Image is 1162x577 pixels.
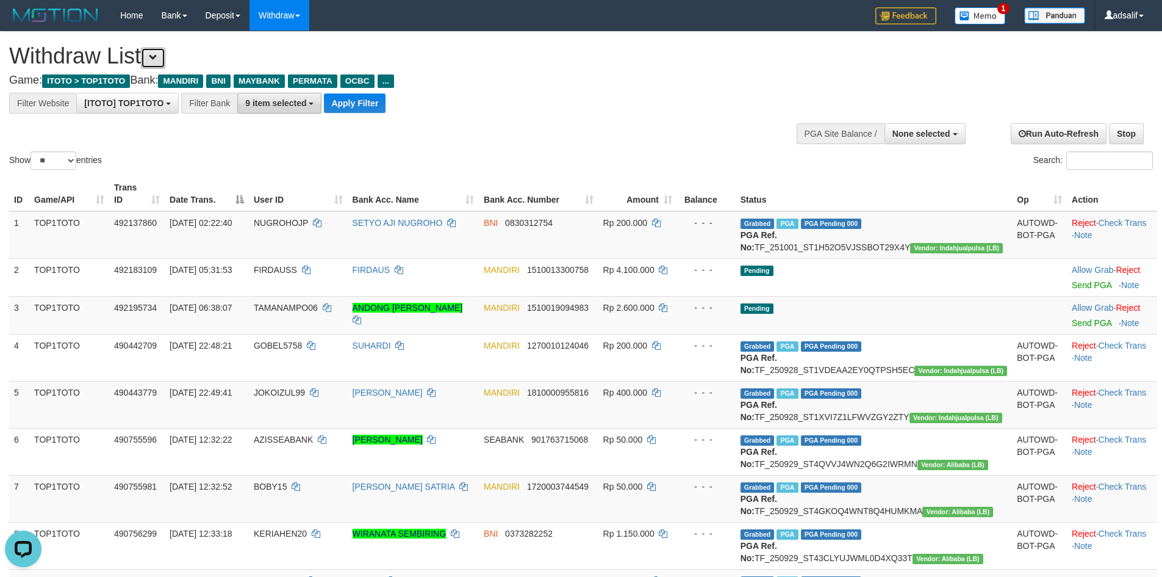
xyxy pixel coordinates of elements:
[677,176,736,211] th: Balance
[29,381,109,428] td: TOP1TOTO
[165,176,249,211] th: Date Trans.: activate to sort column descending
[1074,230,1092,240] a: Note
[9,151,102,170] label: Show entries
[527,303,589,313] span: Copy 1510019094983 to clipboard
[955,7,1006,24] img: Button%20Memo.svg
[254,265,297,275] span: FIRDAUSS
[84,98,163,108] span: [ITOTO] TOP1TOTO
[741,341,775,352] span: Grabbed
[1012,334,1067,381] td: AUTOWD-BOT-PGA
[682,528,731,540] div: - - -
[741,388,775,399] span: Grabbed
[1072,303,1116,313] span: ·
[917,460,988,470] span: Vendor URL: https://dashboard.q2checkout.com/secure
[254,303,318,313] span: TAMANAMPO06
[1012,176,1067,211] th: Op: activate to sort column ascending
[875,7,936,24] img: Feedback.jpg
[1074,541,1092,551] a: Note
[181,93,237,114] div: Filter Bank
[29,334,109,381] td: TOP1TOTO
[603,218,647,228] span: Rp 200.000
[254,482,287,492] span: BOBY15
[1072,529,1096,539] a: Reject
[909,413,1002,423] span: Vendor URL: https://dashboard.q2checkout.com/secure
[29,176,109,211] th: Game/API: activate to sort column ascending
[603,388,647,397] span: Rp 400.000
[254,388,305,397] span: JOKOIZUL99
[484,341,520,350] span: MANDIRI
[484,529,498,539] span: BNI
[9,258,29,296] td: 2
[1072,280,1111,290] a: Send PGA
[353,482,455,492] a: [PERSON_NAME] SATRIA
[353,529,447,539] a: WIRANATA SEMBIRING
[741,447,777,469] b: PGA Ref. No:
[1099,435,1147,445] a: Check Trans
[741,266,773,276] span: Pending
[682,264,731,276] div: - - -
[1099,388,1147,397] a: Check Trans
[1074,447,1092,457] a: Note
[1074,353,1092,363] a: Note
[797,123,884,144] div: PGA Site Balance /
[603,529,655,539] span: Rp 1.150.000
[158,74,203,88] span: MANDIRI
[5,5,41,42] button: Open LiveChat chat widget
[1067,176,1157,211] th: Action
[353,218,443,228] a: SETYO AJI NUGROHO
[1067,428,1157,475] td: · ·
[1067,334,1157,381] td: · ·
[741,541,777,563] b: PGA Ref. No:
[245,98,306,108] span: 9 item selected
[603,341,647,350] span: Rp 200.000
[29,475,109,522] td: TOP1TOTO
[527,482,589,492] span: Copy 1720003744549 to clipboard
[776,435,798,446] span: Marked by adsraji
[801,529,862,540] span: PGA Pending
[9,176,29,211] th: ID
[598,176,677,211] th: Amount: activate to sort column ascending
[741,353,777,375] b: PGA Ref. No:
[9,93,76,114] div: Filter Website
[1121,318,1139,328] a: Note
[1072,318,1111,328] a: Send PGA
[254,341,302,350] span: GOBEL5758
[741,529,775,540] span: Grabbed
[1067,475,1157,522] td: · ·
[114,482,157,492] span: 490755981
[353,303,462,313] a: ANDONG [PERSON_NAME]
[1072,218,1096,228] a: Reject
[884,123,966,144] button: None selected
[29,428,109,475] td: TOP1TOTO
[682,386,731,399] div: - - -
[913,554,983,564] span: Vendor URL: https://dashboard.q2checkout.com/secure
[741,494,777,516] b: PGA Ref. No:
[484,265,520,275] span: MANDIRI
[741,482,775,493] span: Grabbed
[234,74,285,88] span: MAYBANK
[1033,151,1153,170] label: Search:
[9,44,762,68] h1: Withdraw List
[170,529,232,539] span: [DATE] 12:33:18
[1072,482,1096,492] a: Reject
[682,481,731,493] div: - - -
[484,388,520,397] span: MANDIRI
[353,435,423,445] a: [PERSON_NAME]
[1074,494,1092,504] a: Note
[9,381,29,428] td: 5
[1072,265,1116,275] span: ·
[484,303,520,313] span: MANDIRI
[353,265,390,275] a: FIRDAUS
[479,176,598,211] th: Bank Acc. Number: activate to sort column ascending
[1072,388,1096,397] a: Reject
[353,341,391,350] a: SUHARDI
[1012,381,1067,428] td: AUTOWD-BOT-PGA
[801,388,862,399] span: PGA Pending
[170,482,232,492] span: [DATE] 12:32:52
[505,529,553,539] span: Copy 0373282252 to clipboard
[914,366,1007,376] span: Vendor URL: https://dashboard.q2checkout.com/secure
[801,435,862,446] span: PGA Pending
[170,303,232,313] span: [DATE] 06:38:07
[1116,303,1140,313] a: Reject
[1072,303,1113,313] a: Allow Grab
